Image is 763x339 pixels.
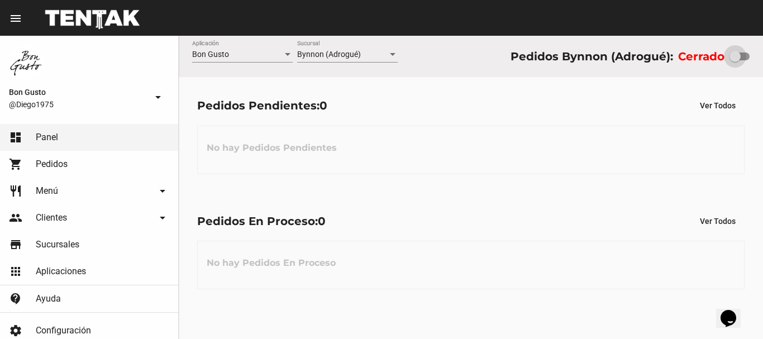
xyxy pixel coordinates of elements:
span: @Diego1975 [9,99,147,110]
h3: No hay Pedidos En Proceso [198,246,345,280]
span: 0 [319,99,327,112]
span: Ver Todos [700,217,736,226]
h3: No hay Pedidos Pendientes [198,131,346,165]
div: Pedidos Pendientes: [197,97,327,114]
span: Configuración [36,325,91,336]
mat-icon: arrow_drop_down [156,211,169,225]
span: Panel [36,132,58,143]
button: Ver Todos [691,211,745,231]
mat-icon: store [9,238,22,251]
mat-icon: arrow_drop_down [151,90,165,104]
mat-icon: dashboard [9,131,22,144]
span: 0 [318,214,326,228]
span: Clientes [36,212,67,223]
span: Bon Gusto [192,50,229,59]
span: Sucursales [36,239,79,250]
button: Ver Todos [691,96,745,116]
mat-icon: apps [9,265,22,278]
img: 8570adf9-ca52-4367-b116-ae09c64cf26e.jpg [9,45,45,80]
mat-icon: people [9,211,22,225]
span: Menú [36,185,58,197]
iframe: chat widget [716,294,752,328]
div: Pedidos En Proceso: [197,212,326,230]
mat-icon: arrow_drop_down [156,184,169,198]
mat-icon: restaurant [9,184,22,198]
span: Ayuda [36,293,61,304]
label: Cerrado [678,47,724,65]
mat-icon: contact_support [9,292,22,305]
span: Pedidos [36,159,68,170]
span: Ver Todos [700,101,736,110]
span: Bon Gusto [9,85,147,99]
mat-icon: settings [9,324,22,337]
mat-icon: menu [9,12,22,25]
span: Aplicaciones [36,266,86,277]
mat-icon: shopping_cart [9,157,22,171]
span: Bynnon (Adrogué) [297,50,361,59]
div: Pedidos Bynnon (Adrogué): [511,47,673,65]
